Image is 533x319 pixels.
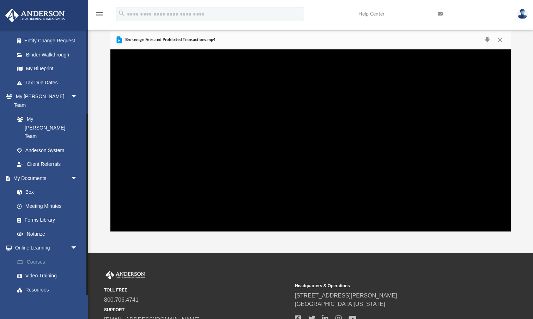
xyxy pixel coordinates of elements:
[295,293,397,299] a: [STREET_ADDRESS][PERSON_NAME]
[5,241,88,255] a: Online Learningarrow_drop_down
[5,90,85,112] a: My [PERSON_NAME] Teamarrow_drop_down
[295,301,385,307] a: [GEOGRAPHIC_DATA][US_STATE]
[104,271,146,280] img: Anderson Advisors Platinum Portal
[517,9,528,19] img: User Pic
[104,307,290,313] small: SUPPORT
[5,171,85,185] a: My Documentsarrow_drop_down
[71,90,85,104] span: arrow_drop_down
[104,287,290,293] small: TOLL FREE
[71,241,85,255] span: arrow_drop_down
[10,255,88,269] a: Courses
[10,185,81,199] a: Box
[10,269,85,283] a: Video Training
[95,10,104,18] i: menu
[10,76,88,90] a: Tax Due Dates
[110,31,511,231] div: Preview
[10,199,85,213] a: Meeting Minutes
[71,171,85,186] span: arrow_drop_down
[110,49,511,231] div: File preview
[10,227,85,241] a: Notarize
[493,35,506,45] button: Close
[10,213,81,227] a: Forms Library
[95,13,104,18] a: menu
[104,297,139,303] a: 800.706.4741
[10,62,85,76] a: My Blueprint
[10,143,85,157] a: Anderson System
[10,34,88,48] a: Entity Change Request
[10,112,81,144] a: My [PERSON_NAME] Team
[10,48,88,62] a: Binder Walkthrough
[3,8,67,22] img: Anderson Advisors Platinum Portal
[481,35,493,45] button: Download
[118,10,126,17] i: search
[123,37,216,43] span: Brokerage Fees and Prohibited Transactions.mp4
[295,283,481,289] small: Headquarters & Operations
[10,157,85,171] a: Client Referrals
[10,283,88,297] a: Resources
